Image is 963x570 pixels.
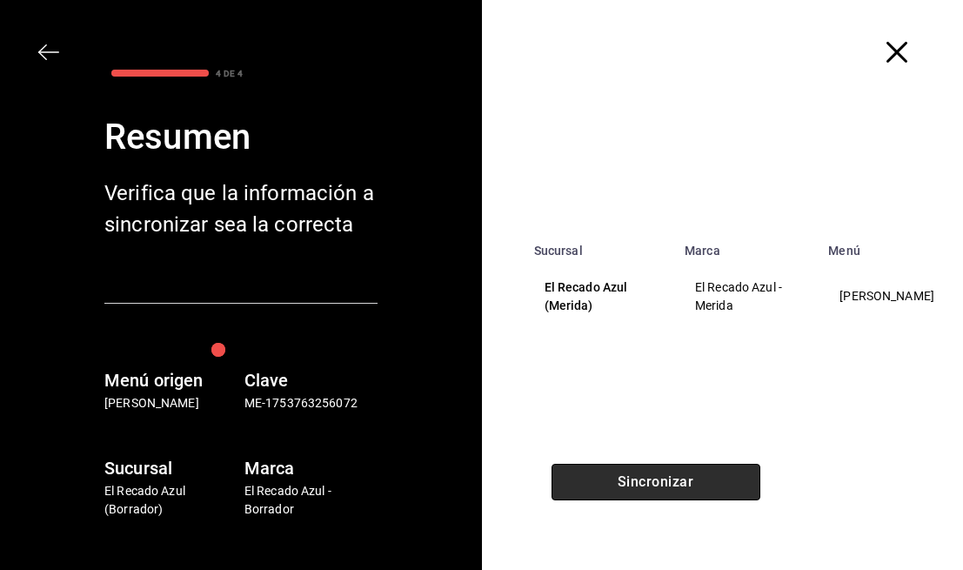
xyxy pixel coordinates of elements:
[104,111,378,164] div: Resumen
[839,287,934,305] p: [PERSON_NAME]
[524,233,674,258] th: Sucursal
[104,454,237,482] h6: Sucursal
[104,366,237,394] h6: Menú origen
[104,482,237,519] p: El Recado Azul (Borrador)
[104,394,237,412] p: [PERSON_NAME]
[244,482,378,519] p: El Recado Azul - Borrador
[545,278,653,315] p: El Recado Azul (Merida)
[104,178,378,240] div: Verifica que la información a sincronizar sea la correcta
[244,454,378,482] h6: Marca
[695,278,797,315] p: El Recado Azul - Merida
[552,464,760,500] button: Sincronizar
[674,233,818,258] th: Marca
[216,67,243,80] div: 4 DE 4
[818,233,963,258] th: Menú
[244,394,378,412] p: ME-1753763256072
[244,366,378,394] h6: Clave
